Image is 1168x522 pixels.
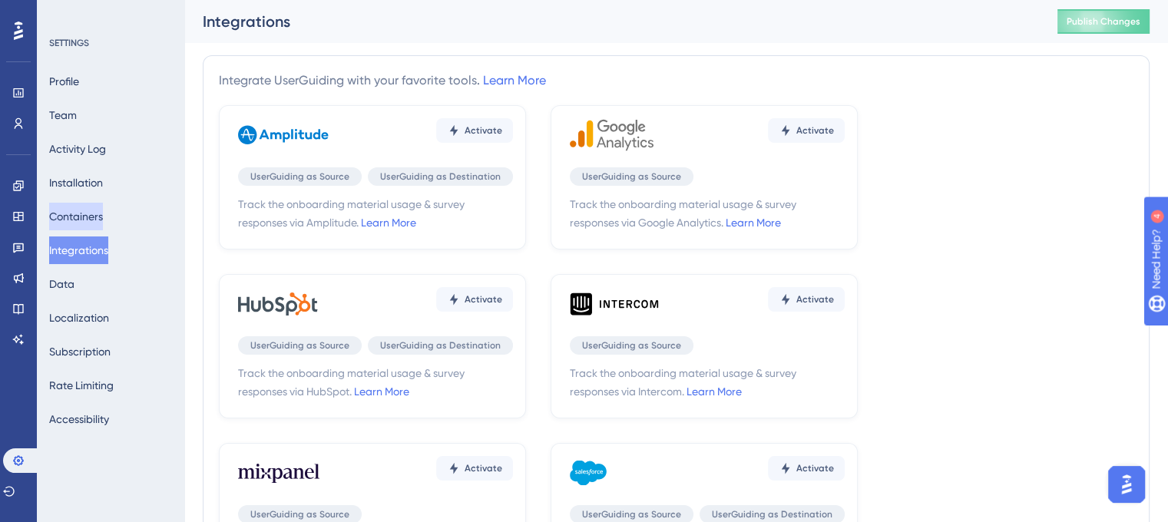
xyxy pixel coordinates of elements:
[380,339,501,352] span: UserGuiding as Destination
[49,338,111,365] button: Subscription
[796,462,834,474] span: Activate
[49,203,103,230] button: Containers
[796,124,834,137] span: Activate
[250,170,349,183] span: UserGuiding as Source
[436,456,513,481] button: Activate
[354,385,409,398] a: Learn More
[219,71,546,90] div: Integrate UserGuiding with your favorite tools.
[49,236,108,264] button: Integrations
[49,101,77,129] button: Team
[238,195,513,232] span: Track the onboarding material usage & survey responses via Amplitude.
[768,118,845,143] button: Activate
[436,118,513,143] button: Activate
[712,508,832,520] span: UserGuiding as Destination
[436,287,513,312] button: Activate
[107,8,111,20] div: 4
[465,462,502,474] span: Activate
[1067,15,1140,28] span: Publish Changes
[726,216,781,229] a: Learn More
[36,4,96,22] span: Need Help?
[49,405,109,433] button: Accessibility
[582,339,681,352] span: UserGuiding as Source
[238,364,513,401] span: Track the onboarding material usage & survey responses via HubSpot.
[465,293,502,306] span: Activate
[465,124,502,137] span: Activate
[768,456,845,481] button: Activate
[570,195,845,232] span: Track the onboarding material usage & survey responses via Google Analytics.
[250,339,349,352] span: UserGuiding as Source
[49,135,106,163] button: Activity Log
[768,287,845,312] button: Activate
[483,73,546,88] a: Learn More
[582,170,681,183] span: UserGuiding as Source
[570,364,845,401] span: Track the onboarding material usage & survey responses via Intercom.
[1103,461,1150,507] iframe: UserGuiding AI Assistant Launcher
[1057,9,1150,34] button: Publish Changes
[250,508,349,520] span: UserGuiding as Source
[796,293,834,306] span: Activate
[49,68,79,95] button: Profile
[380,170,501,183] span: UserGuiding as Destination
[361,216,416,229] a: Learn More
[203,11,1019,32] div: Integrations
[49,372,114,399] button: Rate Limiting
[49,169,103,197] button: Installation
[49,37,174,49] div: SETTINGS
[582,508,681,520] span: UserGuiding as Source
[49,304,109,332] button: Localization
[687,385,742,398] a: Learn More
[49,270,74,298] button: Data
